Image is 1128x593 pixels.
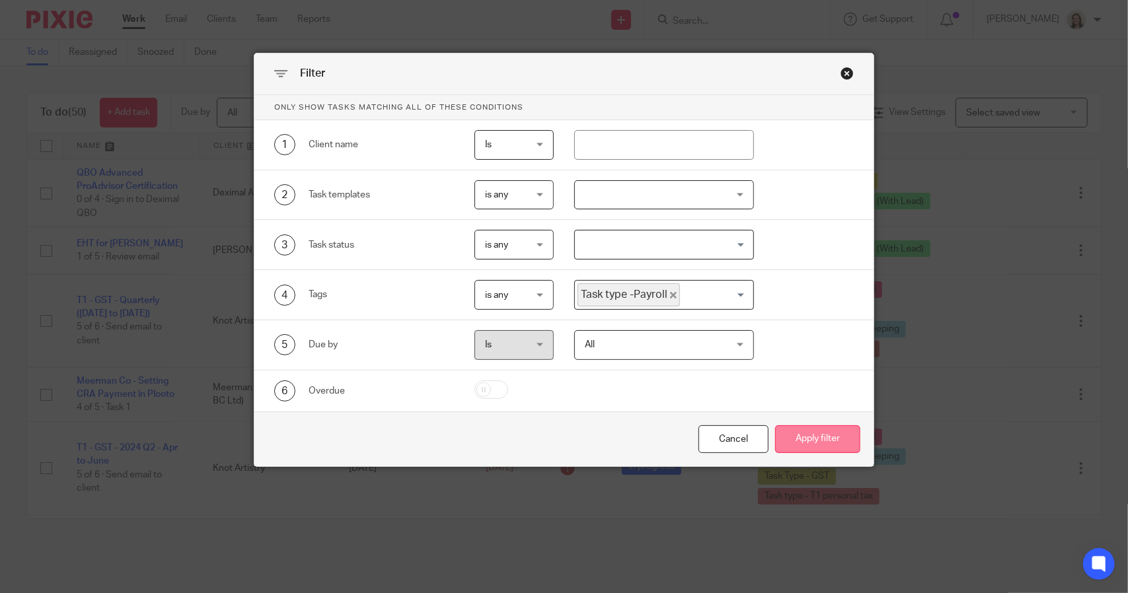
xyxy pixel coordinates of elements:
div: Task status [309,238,453,252]
div: Task templates [309,188,453,201]
div: 4 [274,285,295,306]
span: Task type -Payroll [578,283,680,306]
div: 6 [274,380,295,401]
div: Overdue [309,384,453,398]
div: Due by [309,338,453,351]
button: Apply filter [775,425,860,454]
p: Only show tasks matching all of these conditions [254,95,874,120]
div: Search for option [574,280,753,310]
div: 3 [274,234,295,256]
input: Search for option [681,283,745,306]
div: 2 [274,184,295,205]
button: Deselect Task type -Payroll [670,292,677,298]
div: Client name [309,138,453,151]
span: Is [485,140,492,149]
span: Is [485,340,492,349]
div: Close this dialog window [841,67,854,80]
div: 1 [274,134,295,155]
div: 5 [274,334,295,355]
input: Search for option [576,233,745,256]
div: Close this dialog window [698,425,769,454]
span: Filter [300,68,325,79]
span: is any [485,291,508,300]
div: Search for option [574,230,753,260]
span: is any [485,240,508,250]
span: All [585,340,595,349]
span: is any [485,190,508,199]
div: Tags [309,288,453,301]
